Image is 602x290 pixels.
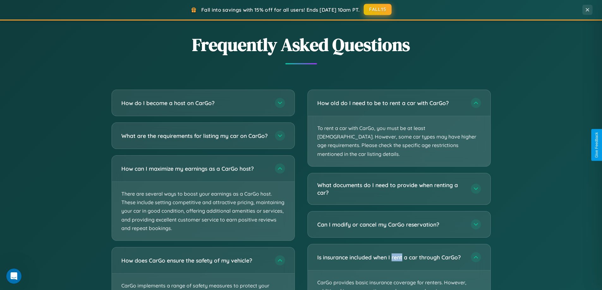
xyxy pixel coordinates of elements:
h3: Can I modify or cancel my CarGo reservation? [317,221,465,228]
h3: Is insurance included when I rent a car through CarGo? [317,253,465,261]
div: Give Feedback [594,132,599,158]
h3: How does CarGo ensure the safety of my vehicle? [121,257,269,264]
iframe: Intercom live chat [6,269,21,284]
button: FALL15 [364,4,392,15]
h3: How old do I need to be to rent a car with CarGo? [317,99,465,107]
h3: How do I become a host on CarGo? [121,99,269,107]
h3: What documents do I need to provide when renting a car? [317,181,465,197]
p: To rent a car with CarGo, you must be at least [DEMOGRAPHIC_DATA]. However, some car types may ha... [308,116,490,166]
h3: How can I maximize my earnings as a CarGo host? [121,165,269,173]
p: There are several ways to boost your earnings as a CarGo host. These include setting competitive ... [112,182,295,240]
h3: What are the requirements for listing my car on CarGo? [121,132,269,140]
h2: Frequently Asked Questions [112,33,491,57]
span: Fall into savings with 15% off for all users! Ends [DATE] 10am PT. [201,7,360,13]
